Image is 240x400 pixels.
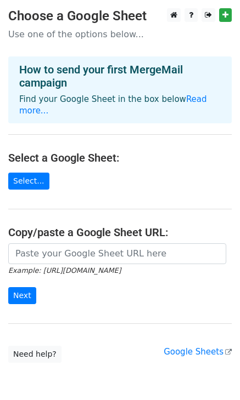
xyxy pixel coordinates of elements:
[8,287,36,304] input: Next
[8,243,226,264] input: Paste your Google Sheet URL here
[8,28,232,40] p: Use one of the options below...
[8,346,62,363] a: Need help?
[8,173,49,190] a: Select...
[19,63,221,89] h4: How to send your first MergeMail campaign
[8,266,121,275] small: Example: [URL][DOMAIN_NAME]
[8,8,232,24] h3: Choose a Google Sheet
[8,151,232,164] h4: Select a Google Sheet:
[164,347,232,357] a: Google Sheets
[19,94,207,116] a: Read more...
[8,226,232,239] h4: Copy/paste a Google Sheet URL:
[19,94,221,117] p: Find your Google Sheet in the box below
